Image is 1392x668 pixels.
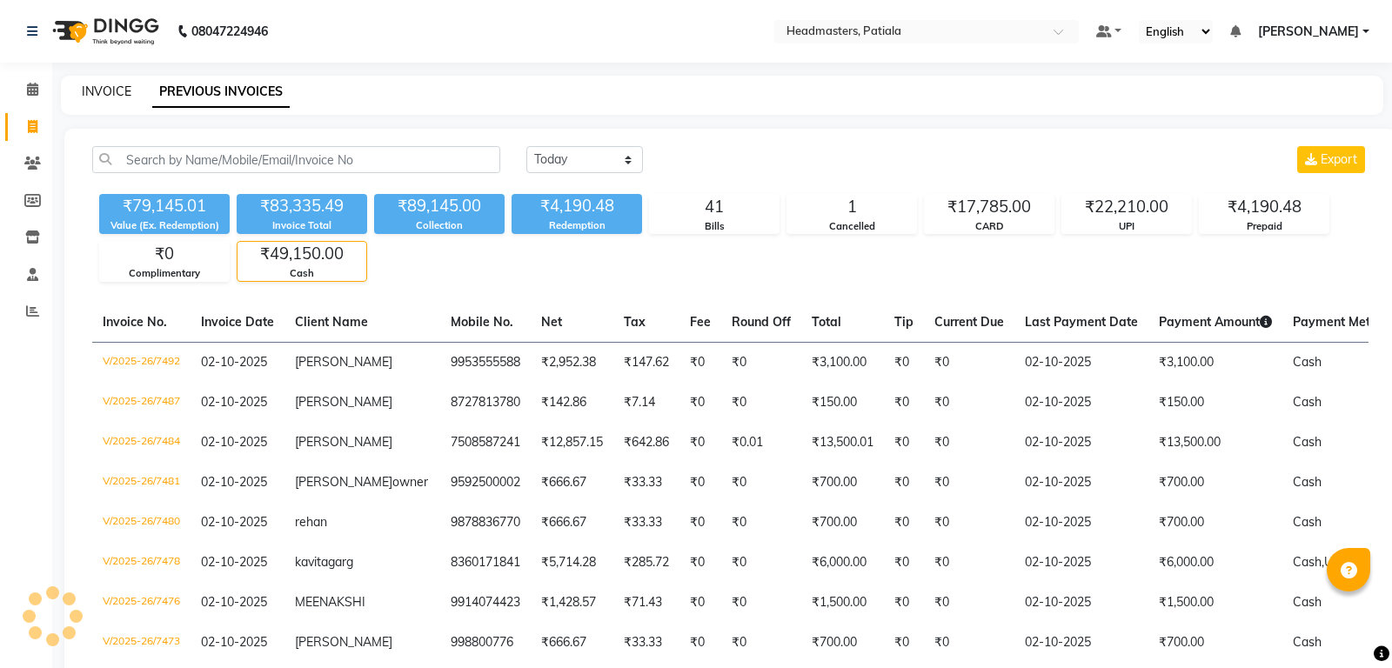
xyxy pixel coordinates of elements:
[1321,151,1357,167] span: Export
[679,503,721,543] td: ₹0
[613,463,679,503] td: ₹33.33
[531,503,613,543] td: ₹666.67
[884,383,924,423] td: ₹0
[1148,583,1282,623] td: ₹1,500.00
[721,342,801,383] td: ₹0
[44,7,164,56] img: logo
[201,354,267,370] span: 02-10-2025
[201,434,267,450] span: 02-10-2025
[82,83,131,99] a: INVOICE
[801,342,884,383] td: ₹3,100.00
[894,314,913,330] span: Tip
[1159,314,1272,330] span: Payment Amount
[925,219,1054,234] div: CARD
[451,314,513,330] span: Mobile No.
[531,623,613,663] td: ₹666.67
[801,503,884,543] td: ₹700.00
[1148,342,1282,383] td: ₹3,100.00
[295,514,327,530] span: rehan
[924,623,1014,663] td: ₹0
[1014,423,1148,463] td: 02-10-2025
[92,623,191,663] td: V/2025-26/7473
[237,194,367,218] div: ₹83,335.49
[721,383,801,423] td: ₹0
[295,434,392,450] span: [PERSON_NAME]
[1148,543,1282,583] td: ₹6,000.00
[1014,383,1148,423] td: 02-10-2025
[1014,623,1148,663] td: 02-10-2025
[1200,219,1328,234] div: Prepaid
[531,543,613,583] td: ₹5,714.28
[925,195,1054,219] div: ₹17,785.00
[1014,463,1148,503] td: 02-10-2025
[787,219,916,234] div: Cancelled
[531,423,613,463] td: ₹12,857.15
[1293,554,1324,570] span: Cash,
[884,463,924,503] td: ₹0
[295,594,365,610] span: MEENAKSHI
[924,383,1014,423] td: ₹0
[1148,503,1282,543] td: ₹700.00
[201,554,267,570] span: 02-10-2025
[512,218,642,233] div: Redemption
[679,383,721,423] td: ₹0
[650,219,779,234] div: Bills
[884,423,924,463] td: ₹0
[1148,463,1282,503] td: ₹700.00
[679,583,721,623] td: ₹0
[924,583,1014,623] td: ₹0
[613,342,679,383] td: ₹147.62
[1062,195,1191,219] div: ₹22,210.00
[440,543,531,583] td: 8360171841
[613,423,679,463] td: ₹642.86
[801,463,884,503] td: ₹700.00
[92,583,191,623] td: V/2025-26/7476
[1293,514,1322,530] span: Cash
[801,423,884,463] td: ₹13,500.01
[100,266,229,281] div: Complimentary
[92,543,191,583] td: V/2025-26/7478
[191,7,268,56] b: 08047224946
[884,543,924,583] td: ₹0
[801,543,884,583] td: ₹6,000.00
[1293,434,1322,450] span: Cash
[1014,583,1148,623] td: 02-10-2025
[201,514,267,530] span: 02-10-2025
[295,634,392,650] span: [PERSON_NAME]
[152,77,290,108] a: PREVIOUS INVOICES
[613,383,679,423] td: ₹7.14
[374,194,505,218] div: ₹89,145.00
[721,503,801,543] td: ₹0
[934,314,1004,330] span: Current Due
[1293,394,1322,410] span: Cash
[732,314,791,330] span: Round Off
[924,342,1014,383] td: ₹0
[295,314,368,330] span: Client Name
[1148,623,1282,663] td: ₹700.00
[613,583,679,623] td: ₹71.43
[201,474,267,490] span: 02-10-2025
[787,195,916,219] div: 1
[295,394,392,410] span: [PERSON_NAME]
[924,503,1014,543] td: ₹0
[924,463,1014,503] td: ₹0
[100,242,229,266] div: ₹0
[924,423,1014,463] td: ₹0
[92,383,191,423] td: V/2025-26/7487
[103,314,167,330] span: Invoice No.
[1014,503,1148,543] td: 02-10-2025
[690,314,711,330] span: Fee
[440,463,531,503] td: 9592500002
[295,474,392,490] span: [PERSON_NAME]
[801,383,884,423] td: ₹150.00
[1258,23,1359,41] span: [PERSON_NAME]
[92,146,500,173] input: Search by Name/Mobile/Email/Invoice No
[679,543,721,583] td: ₹0
[1293,594,1322,610] span: Cash
[1014,543,1148,583] td: 02-10-2025
[721,583,801,623] td: ₹0
[884,342,924,383] td: ₹0
[801,583,884,623] td: ₹1,500.00
[201,634,267,650] span: 02-10-2025
[237,218,367,233] div: Invoice Total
